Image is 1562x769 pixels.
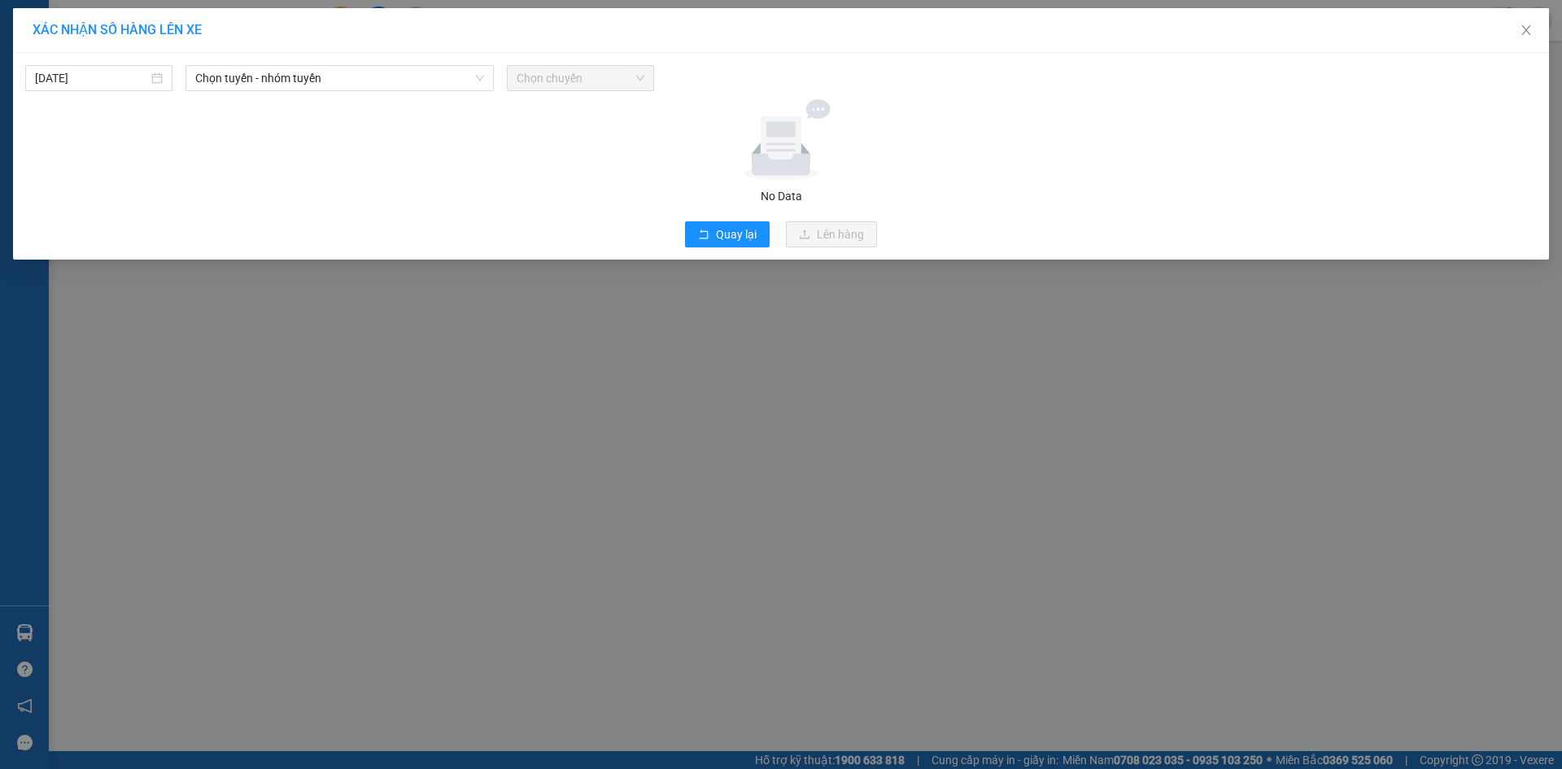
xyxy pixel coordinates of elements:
span: XÁC NHẬN SỐ HÀNG LÊN XE [33,22,202,37]
span: Quay lại [716,225,757,243]
button: Close [1503,8,1549,54]
input: 13/09/2025 [35,69,148,87]
span: Chọn chuyến [517,66,644,90]
button: rollbackQuay lại [685,221,770,247]
span: down [475,73,485,83]
div: No Data [24,187,1538,205]
button: uploadLên hàng [786,221,877,247]
span: close [1520,24,1533,37]
span: rollback [698,229,709,242]
span: Chọn tuyến - nhóm tuyến [195,66,484,90]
